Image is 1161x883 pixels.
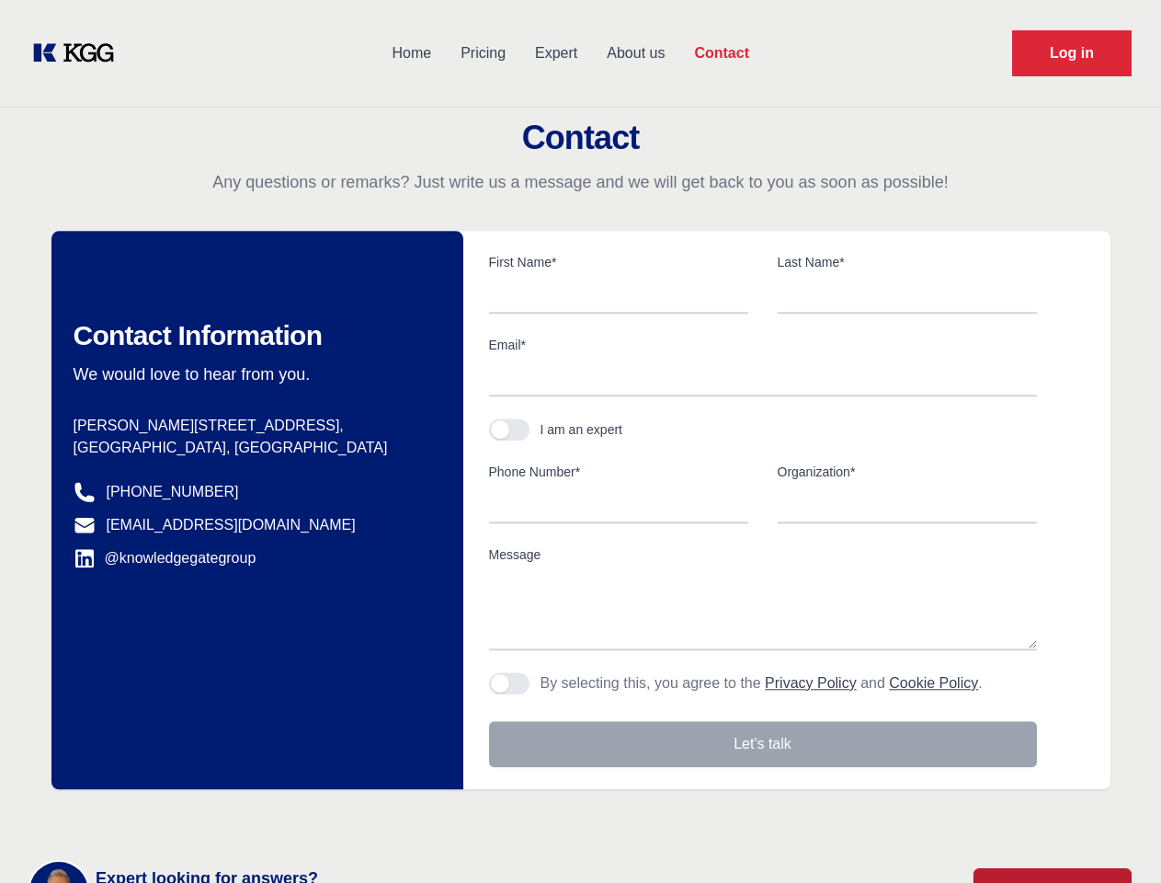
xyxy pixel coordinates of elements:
div: I am an expert [541,420,623,439]
label: Email* [489,336,1037,354]
label: First Name* [489,253,748,271]
a: [PHONE_NUMBER] [107,481,239,503]
a: Home [377,29,446,77]
a: [EMAIL_ADDRESS][DOMAIN_NAME] [107,514,356,536]
a: Contact [679,29,764,77]
h2: Contact [22,120,1139,156]
a: Privacy Policy [765,675,857,691]
a: KOL Knowledge Platform: Talk to Key External Experts (KEE) [29,39,129,68]
p: We would love to hear from you. [74,363,434,385]
a: Request Demo [1012,30,1132,76]
p: Any questions or remarks? Just write us a message and we will get back to you as soon as possible! [22,171,1139,193]
label: Phone Number* [489,463,748,481]
p: By selecting this, you agree to the and . [541,672,983,694]
p: [GEOGRAPHIC_DATA], [GEOGRAPHIC_DATA] [74,437,434,459]
button: Let's talk [489,721,1037,767]
h2: Contact Information [74,319,434,352]
a: Expert [520,29,592,77]
label: Last Name* [778,253,1037,271]
a: @knowledgegategroup [74,547,256,569]
label: Organization* [778,463,1037,481]
a: About us [592,29,679,77]
iframe: Chat Widget [1069,795,1161,883]
label: Message [489,545,1037,564]
p: [PERSON_NAME][STREET_ADDRESS], [74,415,434,437]
a: Pricing [446,29,520,77]
a: Cookie Policy [889,675,978,691]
